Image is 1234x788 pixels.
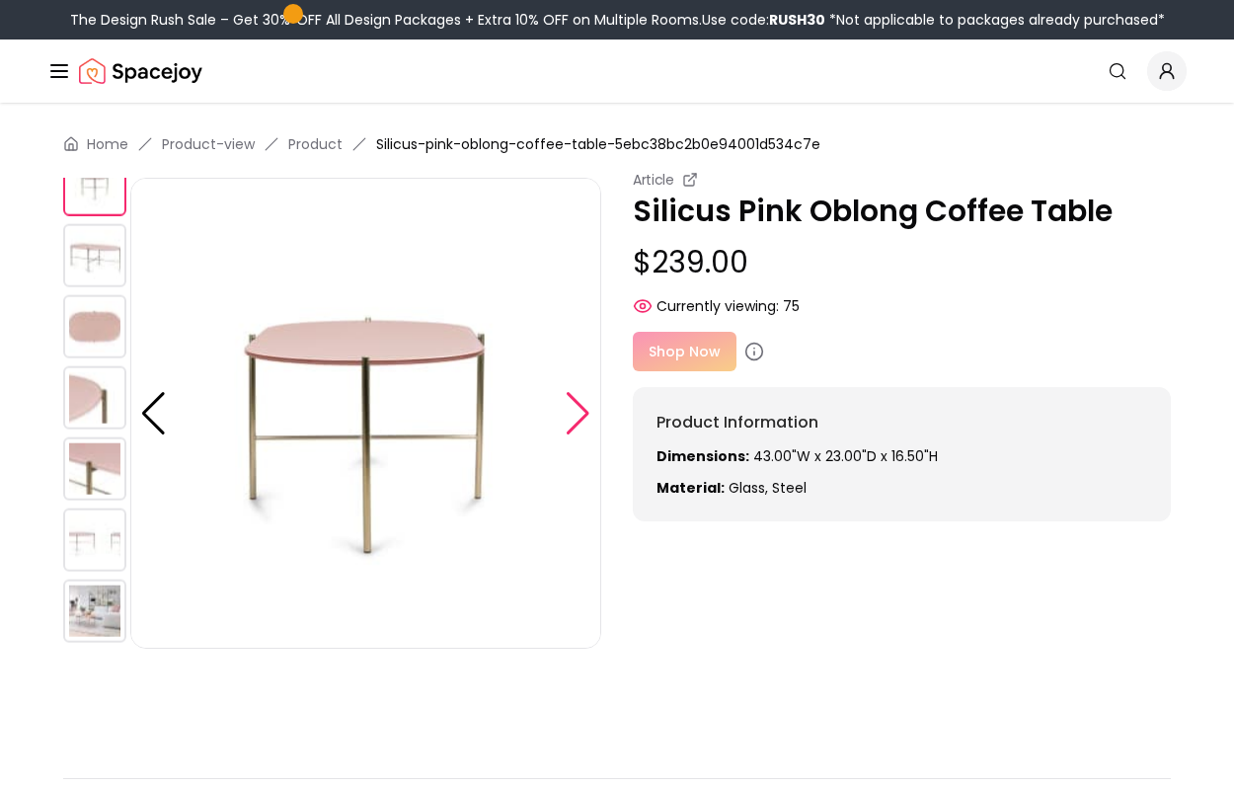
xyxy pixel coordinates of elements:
img: https://storage.googleapis.com/spacejoy-main/assets/5ebc38bc2b0e94001d534c7e/product_4_d8n5113de7j [63,366,126,430]
a: Home [87,134,128,154]
span: Currently viewing: [656,296,779,316]
b: RUSH30 [769,10,825,30]
strong: Material: [656,478,725,498]
img: https://storage.googleapis.com/spacejoy-main/assets/5ebc38bc2b0e94001d534c7e/product_1_o4df733m2pb [63,153,126,216]
img: https://storage.googleapis.com/spacejoy-main/assets/5ebc38bc2b0e94001d534c7e/product_7_ga1p2fplk5l [63,580,126,643]
img: https://storage.googleapis.com/spacejoy-main/assets/5ebc38bc2b0e94001d534c7e/product_6_908hcldck80c [63,509,126,572]
div: The Design Rush Sale – Get 30% OFF All Design Packages + Extra 10% OFF on Multiple Rooms. [70,10,1165,30]
img: https://storage.googleapis.com/spacejoy-main/assets/5ebc38bc2b0e94001d534c7e/product_1_o4df733m2pb [130,178,601,649]
span: glass, steel [729,478,807,498]
span: 75 [783,296,800,316]
small: Article [633,170,674,190]
strong: Dimensions: [656,446,749,466]
p: $239.00 [633,245,1171,280]
a: Product [288,134,343,154]
h6: Product Information [656,411,1147,434]
a: Product-view [162,134,255,154]
nav: Global [47,39,1187,103]
img: Spacejoy Logo [79,51,202,91]
span: Silicus-pink-oblong-coffee-table-5ebc38bc2b0e94001d534c7e [376,134,820,154]
nav: breadcrumb [63,134,1171,154]
img: https://storage.googleapis.com/spacejoy-main/assets/5ebc38bc2b0e94001d534c7e/product_5_5p84ja6jpid5 [63,437,126,501]
p: Silicus Pink Oblong Coffee Table [633,194,1171,229]
img: https://storage.googleapis.com/spacejoy-main/assets/5ebc38bc2b0e94001d534c7e/product_3_p8nh765c78mf [63,295,126,358]
span: *Not applicable to packages already purchased* [825,10,1165,30]
a: Spacejoy [79,51,202,91]
img: https://storage.googleapis.com/spacejoy-main/assets/5ebc38bc2b0e94001d534c7e/product_2_4f1p5i68mgn [63,224,126,287]
p: 43.00"W x 23.00"D x 16.50"H [656,446,1147,466]
span: Use code: [702,10,825,30]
